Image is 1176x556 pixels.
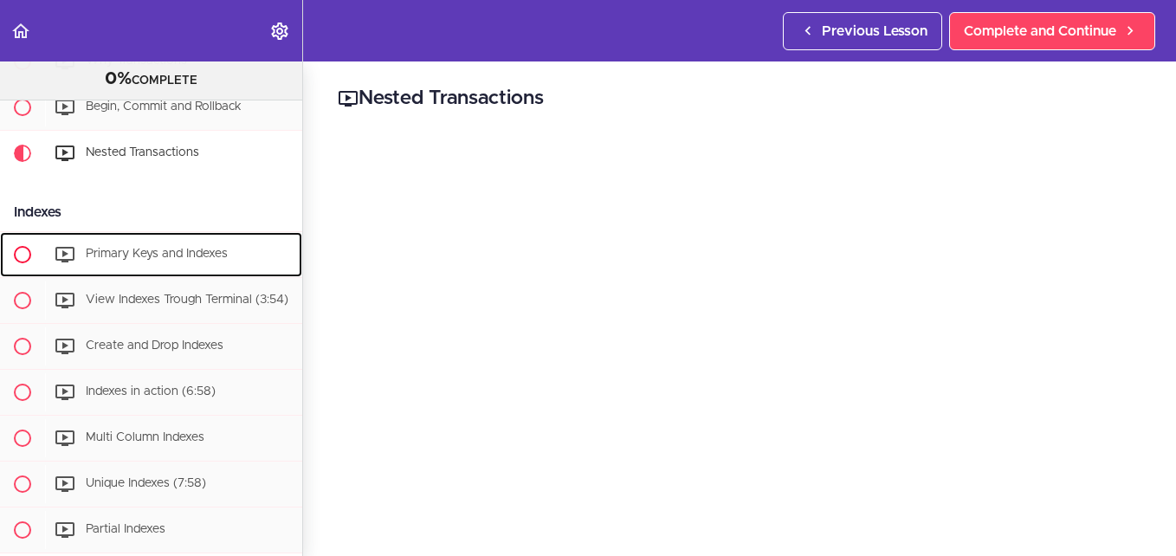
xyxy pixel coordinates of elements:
span: View Indexes Trough Terminal (3:54) [86,294,288,306]
span: Begin, Commit and Rollback [86,100,242,113]
div: COMPLETE [22,68,281,91]
span: Multi Column Indexes [86,431,204,443]
span: Create and Drop Indexes [86,339,223,352]
h2: Nested Transactions [338,84,1141,113]
a: Complete and Continue [949,12,1155,50]
span: 0% [105,70,132,87]
span: Partial Indexes [86,523,165,535]
span: Unique Indexes (7:58) [86,477,206,489]
span: Indexes in action (6:58) [86,385,216,398]
span: Complete and Continue [964,21,1116,42]
span: Primary Keys and Indexes [86,248,228,260]
a: Previous Lesson [783,12,942,50]
span: Nested Transactions [86,146,199,158]
span: Previous Lesson [822,21,927,42]
svg: Back to course curriculum [10,21,31,42]
svg: Settings Menu [269,21,290,42]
